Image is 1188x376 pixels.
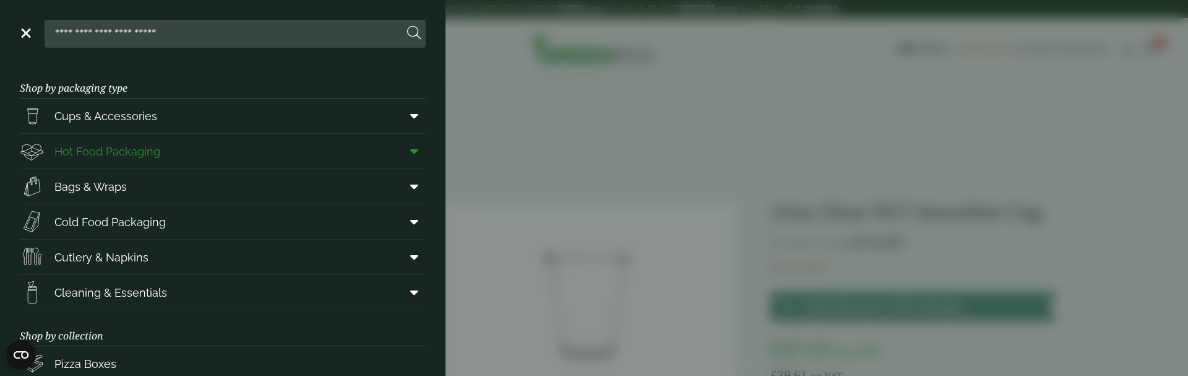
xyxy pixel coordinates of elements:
button: Open CMP widget [6,340,36,370]
a: Cutlery & Napkins [20,240,426,274]
span: Cutlery & Napkins [54,249,148,266]
span: Cold Food Packaging [54,214,166,230]
img: Sandwich_box.svg [20,209,45,234]
span: Cleaning & Essentials [54,284,167,301]
h3: Shop by packaging type [20,63,426,98]
a: Cleaning & Essentials [20,275,426,310]
img: Deli_box.svg [20,139,45,164]
a: Bags & Wraps [20,169,426,204]
span: Cups & Accessories [54,108,157,125]
a: Cups & Accessories [20,98,426,133]
span: Pizza Boxes [54,356,116,372]
span: Bags & Wraps [54,178,127,195]
img: Paper_carriers.svg [20,174,45,199]
img: open-wipe.svg [20,280,45,305]
a: Hot Food Packaging [20,134,426,168]
a: Cold Food Packaging [20,204,426,239]
img: Cutlery.svg [20,245,45,269]
span: Hot Food Packaging [54,143,160,160]
h3: Shop by collection [20,310,426,346]
img: PintNhalf_cup.svg [20,103,45,128]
